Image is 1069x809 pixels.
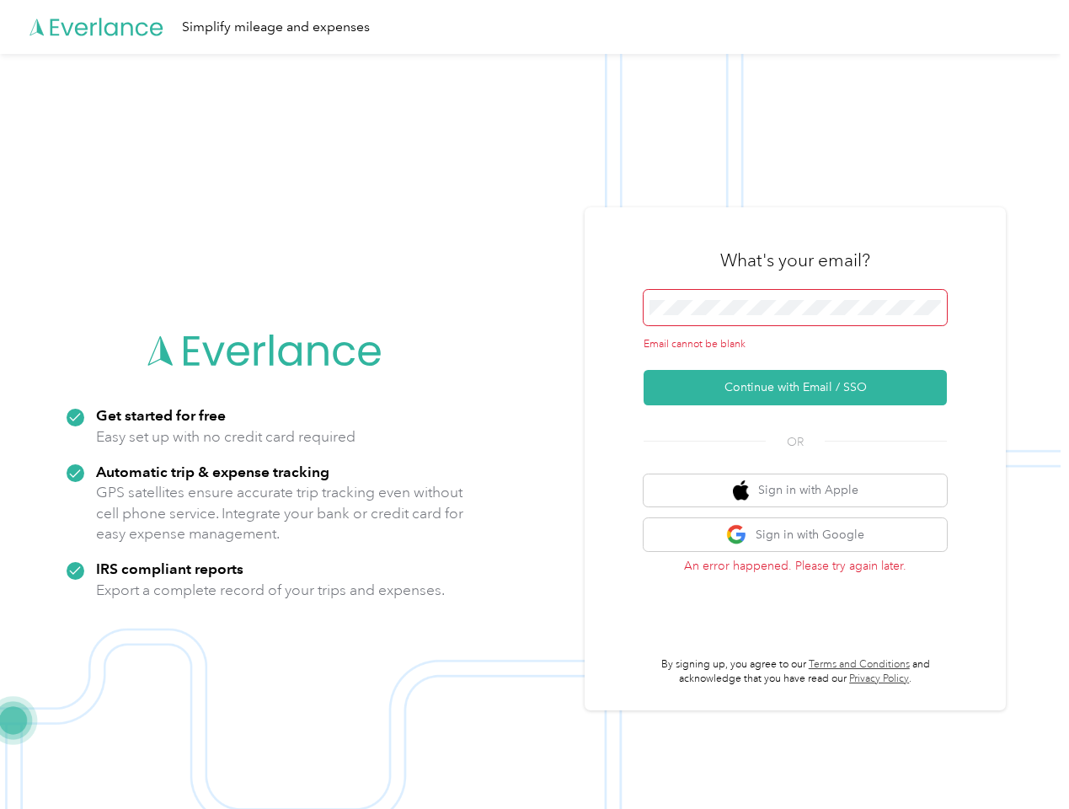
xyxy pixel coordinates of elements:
[726,524,747,545] img: google logo
[849,672,909,685] a: Privacy Policy
[809,658,910,671] a: Terms and Conditions
[644,370,947,405] button: Continue with Email / SSO
[96,580,445,601] p: Export a complete record of your trips and expenses.
[644,557,947,575] p: An error happened. Please try again later.
[644,474,947,507] button: apple logoSign in with Apple
[644,657,947,687] p: By signing up, you agree to our and acknowledge that you have read our .
[96,426,355,447] p: Easy set up with no credit card required
[733,480,750,501] img: apple logo
[644,518,947,551] button: google logoSign in with Google
[766,433,825,451] span: OR
[644,337,947,352] div: Email cannot be blank
[96,406,226,424] strong: Get started for free
[182,17,370,38] div: Simplify mileage and expenses
[96,560,243,577] strong: IRS compliant reports
[96,482,464,544] p: GPS satellites ensure accurate trip tracking even without cell phone service. Integrate your bank...
[720,249,870,272] h3: What's your email?
[96,463,329,480] strong: Automatic trip & expense tracking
